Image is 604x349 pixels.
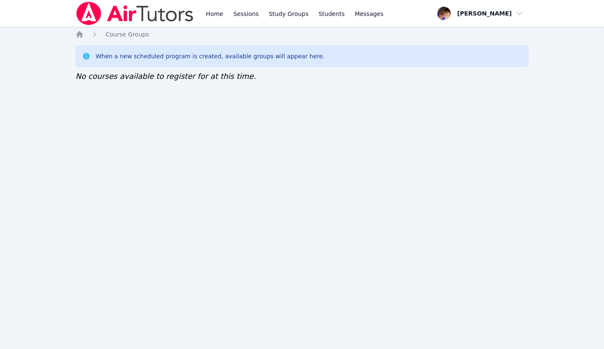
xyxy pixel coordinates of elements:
span: Course Groups [106,31,149,38]
img: Air Tutors [75,2,194,25]
nav: Breadcrumb [75,30,529,39]
span: No courses available to register for at this time. [75,72,256,81]
span: Messages [355,10,384,18]
a: Course Groups [106,30,149,39]
div: When a new scheduled program is created, available groups will appear here. [96,52,325,60]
